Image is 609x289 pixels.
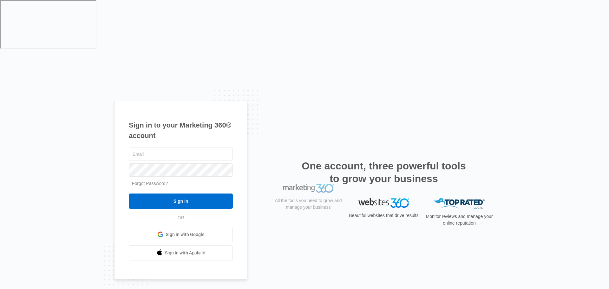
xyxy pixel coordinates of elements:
[358,198,409,207] img: Websites 360
[129,194,233,209] input: Sign In
[273,212,344,225] p: All the tools you need to grow and manage your business
[283,198,334,207] img: Marketing 360
[166,231,205,238] span: Sign in with Google
[434,198,485,209] img: Top Rated Local
[300,160,468,185] h2: One account, three powerful tools to grow your business
[348,212,419,219] p: Beautiful websites that drive results
[129,227,233,242] a: Sign in with Google
[173,214,189,221] span: OR
[424,213,495,227] p: Monitor reviews and manage your online reputation
[165,250,206,256] span: Sign in with Apple Id
[129,148,233,161] input: Email
[129,245,233,260] a: Sign in with Apple Id
[129,120,233,141] h1: Sign in to your Marketing 360® account
[132,181,168,186] a: Forgot Password?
